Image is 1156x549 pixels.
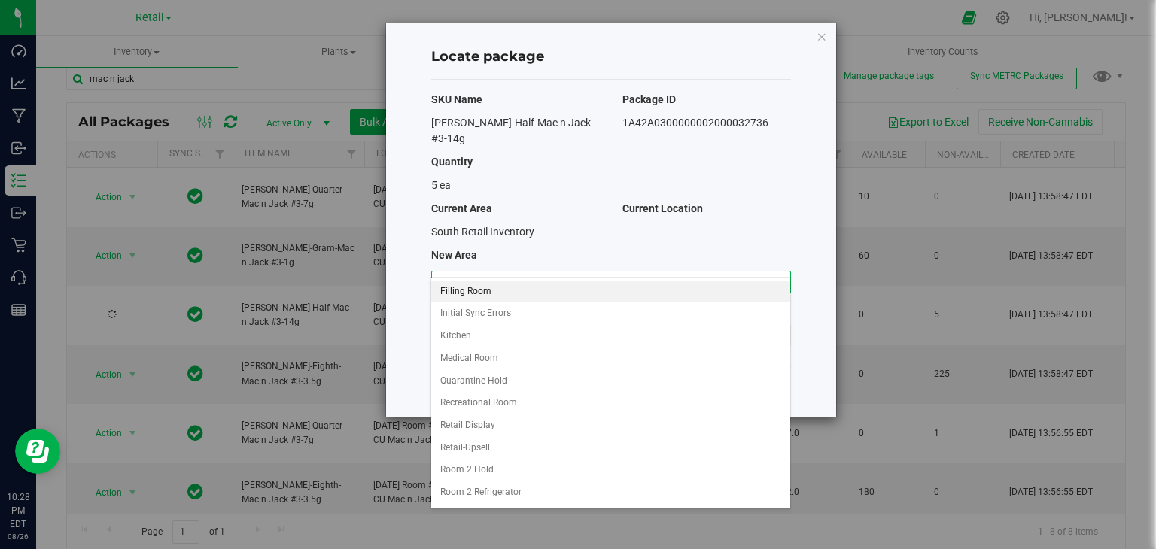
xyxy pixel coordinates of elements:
span: 5 ea [431,179,451,191]
li: Room 2 Hold [431,459,789,481]
li: Retail Display [431,414,789,437]
span: Filling Room [432,271,771,293]
li: Quarantine Hold [431,370,789,393]
span: - [622,226,625,238]
span: Current Location [622,202,703,214]
iframe: Resource center [15,429,60,474]
li: Retail-Upsell [431,437,789,460]
li: Room 2 Refrigerator [431,481,789,504]
li: Recreational Room [431,392,789,414]
li: Sales Sync Inventory Issues [431,504,789,526]
span: 1A42A0300000002000032736 [622,117,768,129]
span: New Area [431,249,477,261]
span: [PERSON_NAME]-Half-Mac n Jack #3-14g [431,117,591,144]
span: Package ID [622,93,676,105]
li: Filling Room [431,281,789,303]
span: SKU Name [431,93,482,105]
span: South Retail Inventory [431,226,534,238]
h4: Locate package [431,47,791,67]
span: Current Area [431,202,492,214]
li: Initial Sync Errors [431,302,789,325]
li: Medical Room [431,347,789,370]
li: Kitchen [431,325,789,347]
span: select [771,271,789,293]
span: Quantity [431,156,473,168]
